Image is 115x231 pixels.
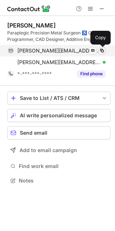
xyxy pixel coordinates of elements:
span: [PERSON_NAME][EMAIL_ADDRESS][DOMAIN_NAME] [17,47,100,54]
button: Reveal Button [77,70,106,77]
span: AI write personalized message [20,113,97,118]
span: [PERSON_NAME][EMAIL_ADDRESS][DOMAIN_NAME] [17,59,100,66]
span: Find work email [19,163,108,169]
div: Paraplegic Precision Metal Surgeon ♿️ CNC Programmer, CAD Designer, Additive Engineer, Toolmaker ... [7,30,111,43]
span: Add to email campaign [20,147,77,153]
button: Send email [7,126,111,139]
span: Send email [20,130,47,136]
div: Save to List / ATS / CRM [20,95,98,101]
button: Find work email [7,161,111,171]
span: Notes [19,177,108,184]
button: save-profile-one-click [7,92,111,105]
img: ContactOut v5.3.10 [7,4,51,13]
button: Add to email campaign [7,144,111,157]
button: Notes [7,176,111,186]
button: AI write personalized message [7,109,111,122]
div: [PERSON_NAME] [7,22,56,29]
